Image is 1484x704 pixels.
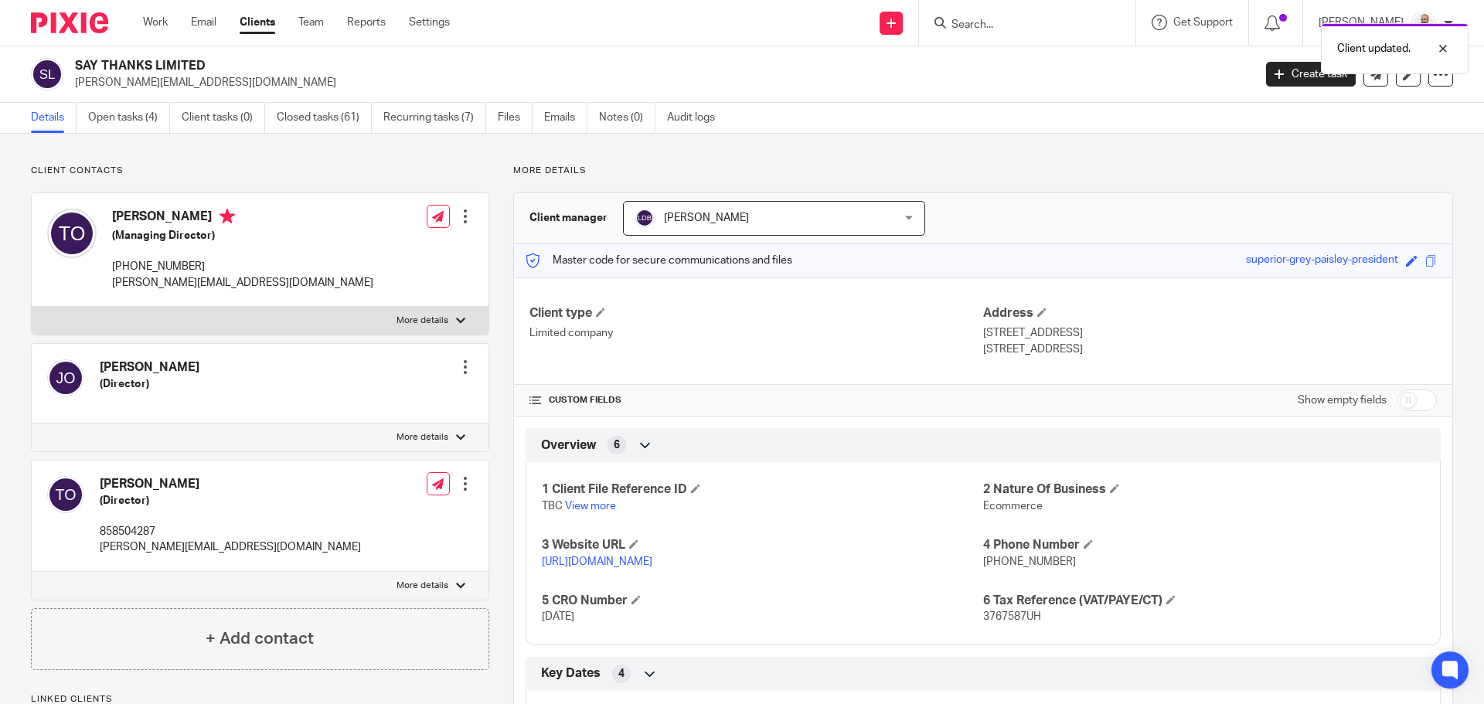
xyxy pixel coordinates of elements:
a: Work [143,15,168,30]
h2: SAY THANKS LIMITED [75,58,1009,74]
a: Notes (0) [599,103,655,133]
p: [PERSON_NAME][EMAIL_ADDRESS][DOMAIN_NAME] [112,275,373,291]
p: Limited company [529,325,983,341]
p: Client updated. [1337,41,1411,56]
span: [DATE] [542,611,574,622]
img: svg%3E [31,58,63,90]
a: Closed tasks (61) [277,103,372,133]
a: Clients [240,15,275,30]
h3: Client manager [529,210,608,226]
h4: 5 CRO Number [542,593,983,609]
img: Pixie [31,12,108,33]
span: Overview [541,437,596,454]
a: [URL][DOMAIN_NAME] [542,556,652,567]
a: Audit logs [667,103,727,133]
h4: [PERSON_NAME] [100,476,361,492]
div: superior-grey-paisley-president [1246,252,1398,270]
h5: (Director) [100,493,361,508]
img: Mark%20LI%20profiler.png [1411,11,1436,36]
p: [PERSON_NAME][EMAIL_ADDRESS][DOMAIN_NAME] [100,539,361,555]
a: Recurring tasks (7) [383,103,486,133]
span: TBC [542,501,563,512]
img: svg%3E [635,209,654,227]
h4: [PERSON_NAME] [112,209,373,228]
h5: (Managing Director) [112,228,373,243]
p: Master code for secure communications and files [526,253,792,268]
a: Details [31,103,77,133]
span: 4 [618,666,625,682]
h4: 4 Phone Number [983,537,1424,553]
a: Create task [1266,62,1356,87]
p: [PERSON_NAME][EMAIL_ADDRESS][DOMAIN_NAME] [75,75,1243,90]
p: [STREET_ADDRESS] [983,325,1437,341]
a: Reports [347,15,386,30]
a: Emails [544,103,587,133]
span: Key Dates [541,665,601,682]
h4: CUSTOM FIELDS [529,394,983,406]
img: svg%3E [47,359,84,396]
a: Settings [409,15,450,30]
h5: (Director) [100,376,199,392]
i: Primary [220,209,235,224]
p: [STREET_ADDRESS] [983,342,1437,357]
p: More details [513,165,1453,177]
img: svg%3E [47,476,84,513]
span: 6 [614,437,620,453]
h4: + Add contact [206,627,314,651]
h4: [PERSON_NAME] [100,359,199,376]
h4: Client type [529,305,983,321]
a: Open tasks (4) [88,103,170,133]
p: [PHONE_NUMBER] [112,259,373,274]
h4: Address [983,305,1437,321]
p: Client contacts [31,165,489,177]
h4: 6 Tax Reference (VAT/PAYE/CT) [983,593,1424,609]
a: View more [565,501,616,512]
span: [PHONE_NUMBER] [983,556,1076,567]
p: More details [397,315,448,327]
h4: 3 Website URL [542,537,983,553]
h4: 2 Nature Of Business [983,481,1424,498]
span: 3767587UH [983,611,1041,622]
p: More details [397,431,448,444]
h4: 1 Client File Reference ID [542,481,983,498]
span: Ecommerce [983,501,1043,512]
a: Email [191,15,216,30]
p: More details [397,580,448,592]
p: 858504287 [100,524,361,539]
a: Team [298,15,324,30]
a: Files [498,103,533,133]
img: svg%3E [47,209,97,258]
span: [PERSON_NAME] [664,213,749,223]
a: Client tasks (0) [182,103,265,133]
label: Show empty fields [1298,393,1387,408]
